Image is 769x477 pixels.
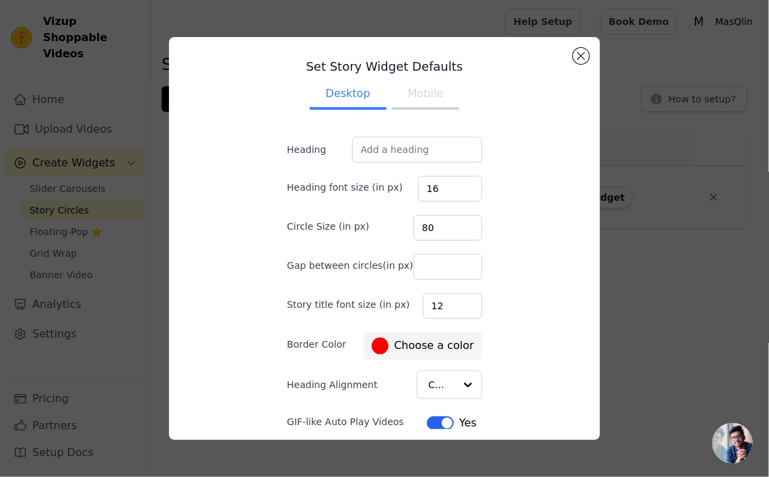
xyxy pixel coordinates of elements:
[287,143,352,156] label: Heading
[372,338,473,354] label: Choose a color
[310,80,387,110] button: Desktop
[287,415,404,428] label: GIF-like Auto Play Videos
[712,423,753,464] div: Open chat
[265,59,504,75] h3: Set Story Widget Defaults
[459,415,477,431] span: Yes
[287,181,403,194] label: Heading font size (in px)
[287,338,346,351] label: Border Color
[352,137,482,162] input: Add a heading
[287,298,409,311] label: Story title font size (in px)
[287,378,380,391] label: Heading Alignment
[573,48,589,64] button: Close modal
[287,220,369,233] label: Circle Size (in px)
[287,259,413,272] label: Gap between circles(in px)
[392,80,459,110] button: Mobile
